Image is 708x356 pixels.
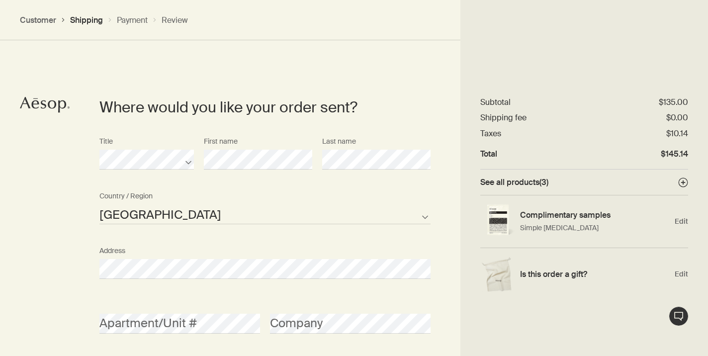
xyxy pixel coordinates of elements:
[669,306,689,326] button: Live Assistance
[99,204,431,224] select: Country / Region
[99,97,416,117] h2: Where would you like your order sent?
[666,112,688,123] dd: $0.00
[322,150,431,170] input: Last name
[20,15,56,25] button: Customer
[520,269,670,279] h4: Is this order a gift?
[675,217,688,226] span: Edit
[480,177,548,187] span: See all products ( 3 )
[480,177,688,187] button: See all products(3)
[480,248,688,300] div: Edit
[480,128,501,139] dt: Taxes
[480,195,688,248] div: Edit
[480,204,515,238] img: Single sample sachet
[675,269,688,279] span: Edit
[520,210,670,220] h4: Complimentary samples
[480,257,515,292] img: Gift wrap example
[70,15,103,25] button: Shipping
[99,314,260,334] input: Apartment/Unit #
[661,149,688,159] dd: $145.14
[480,149,497,159] dt: Total
[117,15,148,25] button: Payment
[666,128,688,139] dd: $10.14
[162,15,188,25] button: Review
[99,150,194,170] select: Title
[659,97,688,107] dd: $135.00
[204,150,312,170] input: First name
[520,223,670,233] p: Simple [MEDICAL_DATA]
[480,112,527,123] dt: Shipping fee
[480,97,511,107] dt: Subtotal
[270,314,431,334] input: Company
[99,259,431,279] input: Address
